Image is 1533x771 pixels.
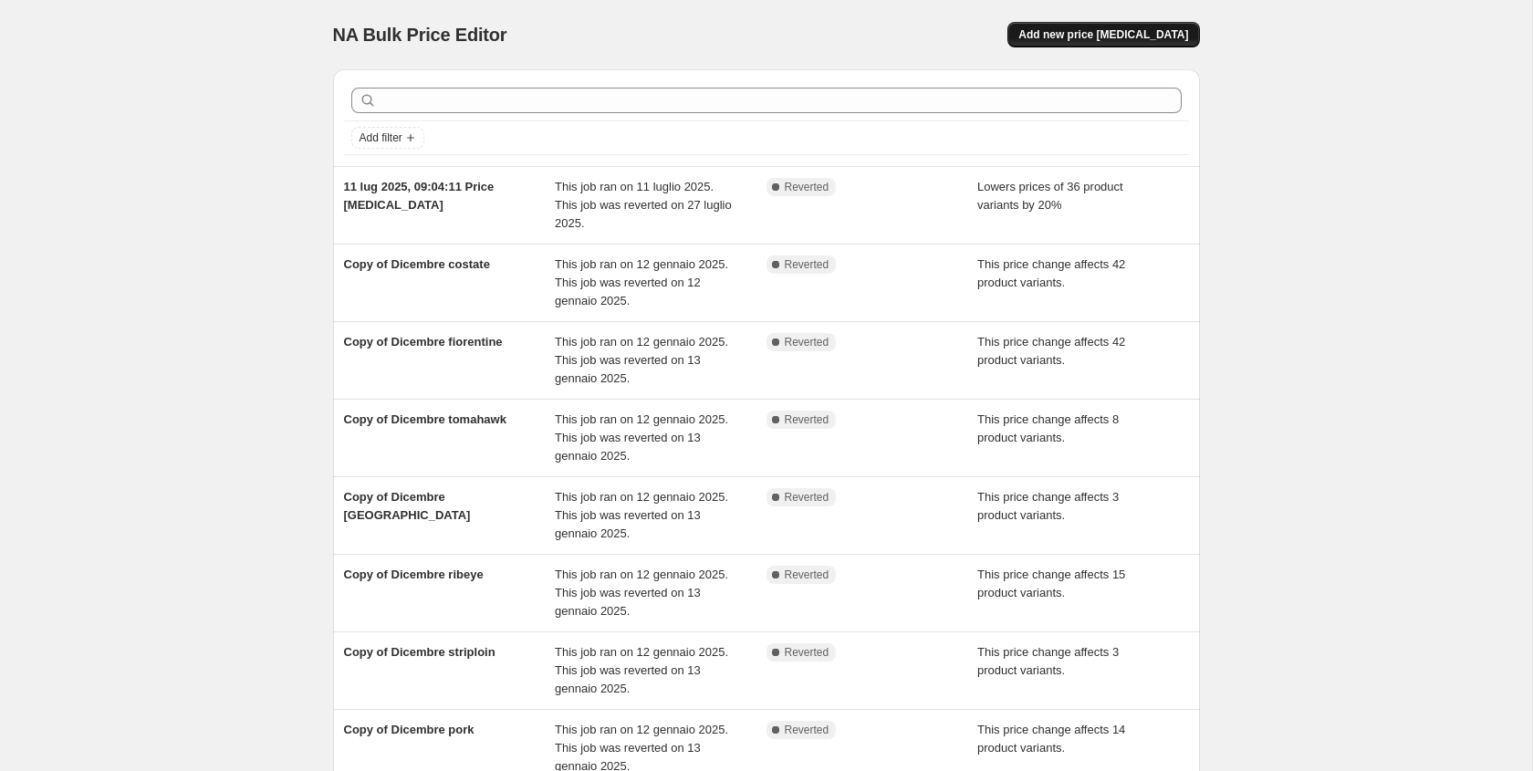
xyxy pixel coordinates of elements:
[785,412,829,427] span: Reverted
[977,568,1125,599] span: This price change affects 15 product variants.
[785,335,829,349] span: Reverted
[555,645,728,695] span: This job ran on 12 gennaio 2025. This job was reverted on 13 gennaio 2025.
[977,645,1119,677] span: This price change affects 3 product variants.
[344,180,495,212] span: 11 lug 2025, 09:04:11 Price [MEDICAL_DATA]
[977,490,1119,522] span: This price change affects 3 product variants.
[1007,22,1199,47] button: Add new price [MEDICAL_DATA]
[977,412,1119,444] span: This price change affects 8 product variants.
[344,645,495,659] span: Copy of Dicembre striploin
[977,180,1123,212] span: Lowers prices of 36 product variants by 20%
[351,127,424,149] button: Add filter
[785,180,829,194] span: Reverted
[977,723,1125,755] span: This price change affects 14 product variants.
[555,568,728,618] span: This job ran on 12 gennaio 2025. This job was reverted on 13 gennaio 2025.
[977,257,1125,289] span: This price change affects 42 product variants.
[344,412,506,426] span: Copy of Dicembre tomahawk
[344,568,484,581] span: Copy of Dicembre ribeye
[785,257,829,272] span: Reverted
[1018,27,1188,42] span: Add new price [MEDICAL_DATA]
[555,335,728,385] span: This job ran on 12 gennaio 2025. This job was reverted on 13 gennaio 2025.
[785,645,829,660] span: Reverted
[555,490,728,540] span: This job ran on 12 gennaio 2025. This job was reverted on 13 gennaio 2025.
[977,335,1125,367] span: This price change affects 42 product variants.
[555,412,728,463] span: This job ran on 12 gennaio 2025. This job was reverted on 13 gennaio 2025.
[344,723,474,736] span: Copy of Dicembre pork
[785,568,829,582] span: Reverted
[333,25,507,45] span: NA Bulk Price Editor
[344,257,490,271] span: Copy of Dicembre costate
[785,723,829,737] span: Reverted
[785,490,829,505] span: Reverted
[555,180,732,230] span: This job ran on 11 luglio 2025. This job was reverted on 27 luglio 2025.
[555,257,728,307] span: This job ran on 12 gennaio 2025. This job was reverted on 12 gennaio 2025.
[344,490,471,522] span: Copy of Dicembre [GEOGRAPHIC_DATA]
[344,335,503,349] span: Copy of Dicembre fiorentine
[360,130,402,145] span: Add filter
